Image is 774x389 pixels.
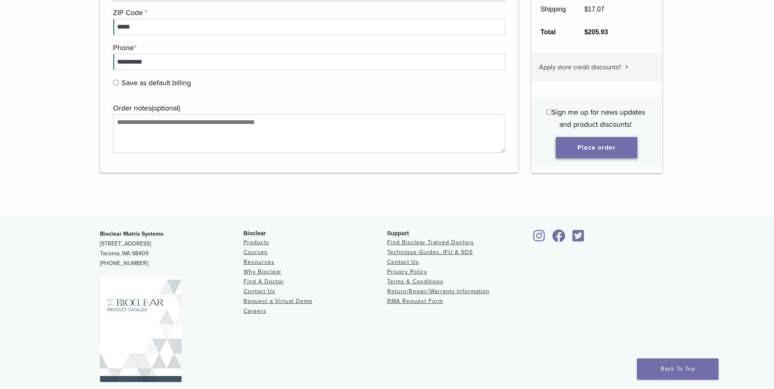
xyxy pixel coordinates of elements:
a: Bioclear [570,234,587,243]
a: Contact Us [387,259,419,265]
a: RMA Request Form [387,298,443,305]
a: Return/Repair/Warranty Information [387,288,490,295]
a: Bioclear [531,234,548,243]
img: Bioclear [100,276,182,382]
input: Sign me up for news updates and product discounts! [546,109,552,114]
bdi: 205.93 [584,28,608,35]
a: Contact Us [244,288,275,295]
span: Support [387,230,409,236]
label: Order notes [113,102,503,114]
a: Find Bioclear Trained Doctors [387,239,474,246]
a: Resources [244,259,275,265]
button: Place order [556,137,637,158]
span: $ [584,28,588,35]
a: Why Bioclear [244,268,282,275]
a: Terms & Conditions [387,278,444,285]
a: Technique Guides, IFU & SDS [387,249,473,256]
p: [STREET_ADDRESS] Tacoma, WA 98409 [PHONE_NUMBER] [100,229,244,268]
span: Bioclear [244,230,266,236]
a: Back To Top [637,358,719,380]
span: Sign me up for news updates and product discounts! [552,107,645,128]
strong: Bioclear Matrix Systems [100,230,164,237]
a: Products [244,239,269,246]
a: Privacy Policy [387,268,427,275]
span: (optional) [151,104,180,113]
label: ZIP Code [113,7,503,19]
label: Phone [113,42,503,54]
span: Apply store credit discounts? [539,63,621,71]
img: caret.svg [625,64,628,69]
bdi: 17.07 [584,5,604,12]
a: Bioclear [550,234,568,243]
a: Request a Virtual Demo [244,298,313,305]
span: $ [584,5,588,12]
a: Courses [244,249,268,256]
label: Save as default billing [113,77,503,89]
input: Save as default billing [113,80,118,85]
th: Total [531,20,575,43]
a: Find A Doctor [244,278,284,285]
a: Careers [244,307,266,314]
